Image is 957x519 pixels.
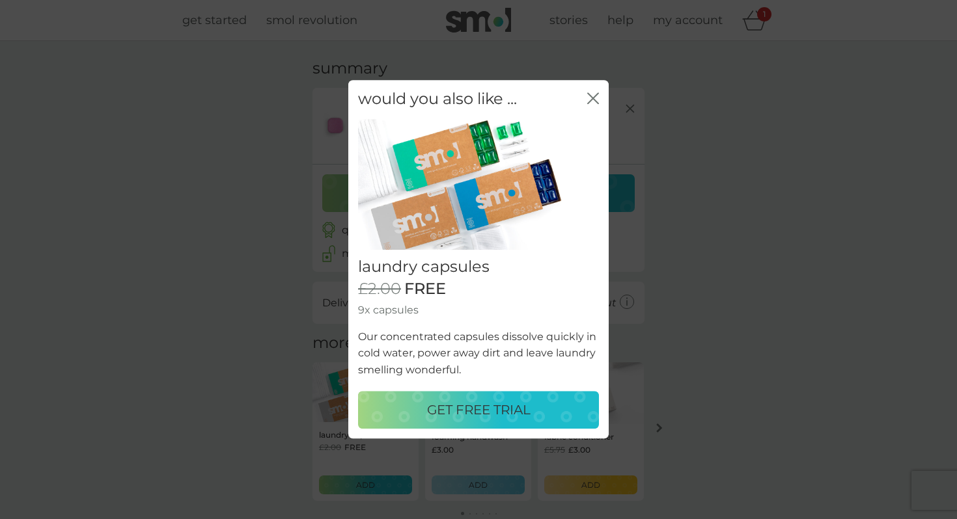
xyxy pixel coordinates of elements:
[358,90,517,109] h2: would you also like ...
[587,92,599,106] button: close
[358,258,599,277] h2: laundry capsules
[358,280,401,299] span: £2.00
[358,328,599,379] p: Our concentrated capsules dissolve quickly in cold water, power away dirt and leave laundry smell...
[404,280,446,299] span: FREE
[427,400,531,421] p: GET FREE TRIAL
[358,392,599,429] button: GET FREE TRIAL
[358,302,599,319] p: 9x capsules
